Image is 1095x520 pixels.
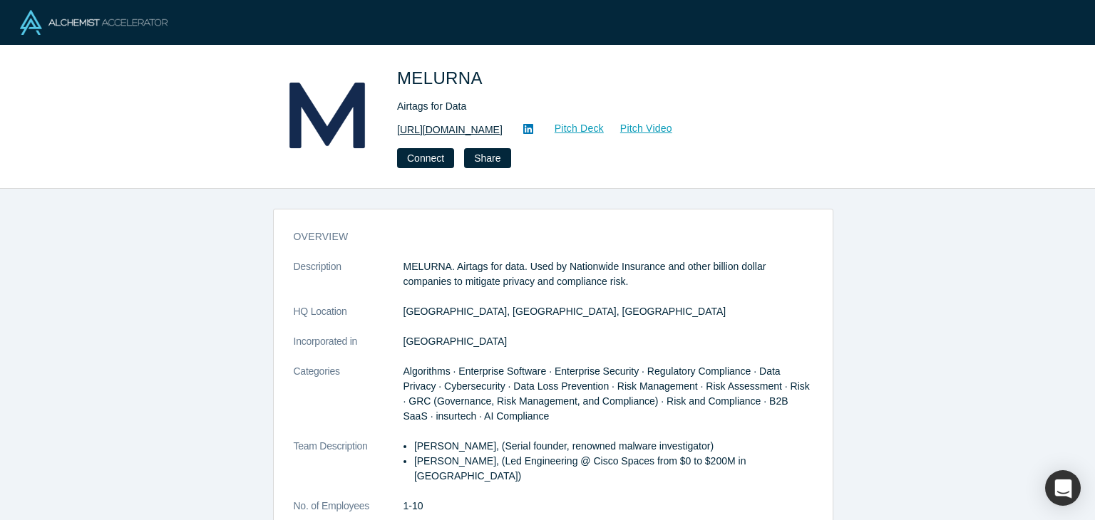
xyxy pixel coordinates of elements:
[539,120,605,137] a: Pitch Deck
[605,120,673,137] a: Pitch Video
[277,66,377,165] img: MELURNA's Logo
[397,99,796,114] div: Airtags for Data
[403,499,813,514] dd: 1-10
[294,439,403,499] dt: Team Description
[294,364,403,439] dt: Categories
[403,304,813,319] dd: [GEOGRAPHIC_DATA], [GEOGRAPHIC_DATA], [GEOGRAPHIC_DATA]
[294,229,793,244] h3: overview
[397,148,454,168] button: Connect
[403,365,810,422] span: Algorithms · Enterprise Software · Enterprise Security · Regulatory Compliance · Data Privacy · C...
[397,68,487,88] span: MELURNA
[294,259,403,304] dt: Description
[397,123,503,137] a: [URL][DOMAIN_NAME]
[294,304,403,334] dt: HQ Location
[403,259,813,289] p: MELURNA. Airtags for data. Used by Nationwide Insurance and other billion dollar companies to mit...
[464,148,510,168] button: Share
[414,454,813,484] li: [PERSON_NAME], (Led Engineering @ Cisco Spaces from $0 to $200M in [GEOGRAPHIC_DATA])
[20,10,168,35] img: Alchemist Logo
[403,334,813,349] dd: [GEOGRAPHIC_DATA]
[294,334,403,364] dt: Incorporated in
[414,439,813,454] li: [PERSON_NAME], (Serial founder, renowned malware investigator)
